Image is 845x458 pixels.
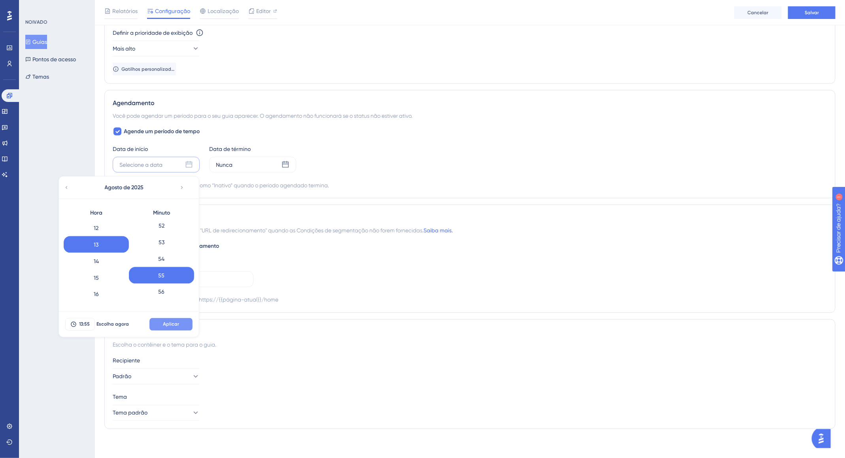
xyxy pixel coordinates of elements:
[113,99,155,107] font: Agendamento
[113,41,200,57] button: Mais alto
[124,128,200,135] font: Agende um período de tempo
[423,227,453,234] a: Saiba mais.
[159,222,164,229] font: 52
[32,74,49,80] font: Temas
[155,8,190,14] font: Configuração
[113,373,131,380] font: Padrão
[805,10,819,15] font: Salvar
[25,19,47,25] font: NOIVADO
[159,272,165,279] font: 55
[119,162,163,168] font: Selecione a data
[256,8,271,14] font: Editor
[113,394,127,400] font: Tema
[79,322,90,327] font: 13:55
[105,184,144,191] font: Agosto de 2025
[113,358,140,364] font: Recipiente
[94,241,99,248] font: 13
[112,8,138,14] font: Relatórios
[113,30,193,36] font: Definir a prioridade de exibição
[95,318,130,331] button: Escolha agora
[113,113,412,119] font: Você pode agendar um período para o seu guia aparecer. O agendamento não funcionará se o status n...
[127,182,329,188] font: Definido automaticamente como “Inativo” quando o período agendado termina.
[159,289,165,295] font: 56
[113,63,176,75] button: Gatilhos personalizados
[113,369,200,384] button: Padrão
[199,297,278,303] font: https://{{página-atual}}/home
[159,256,165,262] font: 54
[25,70,49,84] button: Temas
[19,4,68,9] font: Precisar de ajuda?
[153,209,170,216] font: Minuto
[90,209,102,216] font: Hora
[159,305,164,312] font: 57
[788,6,836,19] button: Salvar
[209,146,251,152] font: Data de término
[163,322,179,327] font: Aplicar
[32,39,47,45] font: Guias
[113,342,216,348] font: Escolha o contêiner e o tema para o guia.
[113,227,423,234] font: O navegador redirecionará para o "URL de redirecionamento" quando as Condições de segmentação não...
[812,427,836,450] iframe: Iniciador do Assistente de IA do UserGuiding
[113,405,200,421] button: Tema padrão
[113,410,147,416] font: Tema padrão
[94,291,99,298] font: 16
[85,180,164,196] button: Agosto de 2025
[216,162,233,168] font: Nunca
[65,318,95,331] button: 13:55
[32,56,76,62] font: Pontos de acesso
[25,52,76,66] button: Pontos de acesso
[208,8,239,14] font: Localização
[94,275,99,281] font: 15
[113,146,148,152] font: Data de início
[94,225,99,231] font: 12
[74,5,76,9] font: 1
[94,258,99,264] font: 14
[113,45,135,52] font: Mais alto
[25,35,47,49] button: Guias
[96,322,129,327] font: Escolha agora
[734,6,782,19] button: Cancelar
[159,239,164,245] font: 53
[121,66,176,72] font: Gatilhos personalizados
[748,10,769,15] font: Cancelar
[149,318,193,331] button: Aplicar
